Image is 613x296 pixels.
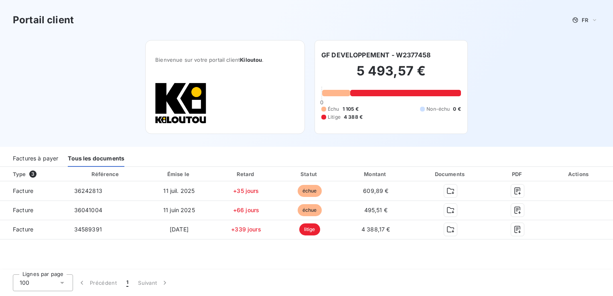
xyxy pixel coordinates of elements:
[68,150,124,167] div: Tous les documents
[298,204,322,216] span: échue
[361,226,390,233] span: 4 388,17 €
[91,171,119,177] div: Référence
[582,17,588,23] span: FR
[163,207,195,213] span: 11 juin 2025
[426,105,450,113] span: Non-échu
[73,274,122,291] button: Précédent
[233,207,259,213] span: +66 jours
[20,279,29,287] span: 100
[155,82,207,124] img: Company logo
[412,170,489,178] div: Documents
[133,274,174,291] button: Suivant
[321,50,430,60] h6: GF DEVELOPPEMENT - W2377458
[6,225,61,233] span: Facture
[170,226,189,233] span: [DATE]
[343,170,409,178] div: Montant
[233,187,259,194] span: +35 jours
[74,226,102,233] span: 34589391
[321,63,461,87] h2: 5 493,57 €
[298,185,322,197] span: échue
[29,170,37,178] span: 3
[215,170,276,178] div: Retard
[8,170,66,178] div: Type
[6,187,61,195] span: Facture
[240,57,262,63] span: Kiloutou
[163,187,195,194] span: 11 juil. 2025
[328,105,339,113] span: Échu
[320,99,323,105] span: 0
[146,170,212,178] div: Émise le
[492,170,544,178] div: PDF
[126,279,128,287] span: 1
[453,105,461,113] span: 0 €
[280,170,339,178] div: Statut
[364,207,388,213] span: 495,51 €
[328,114,341,121] span: Litige
[122,274,133,291] button: 1
[344,114,363,121] span: 4 388 €
[6,206,61,214] span: Facture
[74,187,102,194] span: 36242813
[299,223,320,235] span: litige
[13,13,74,27] h3: Portail client
[13,150,58,167] div: Factures à payer
[547,170,611,178] div: Actions
[155,57,295,63] span: Bienvenue sur votre portail client .
[74,207,102,213] span: 36041004
[363,187,388,194] span: 609,89 €
[231,226,261,233] span: +339 jours
[343,105,359,113] span: 1 105 €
